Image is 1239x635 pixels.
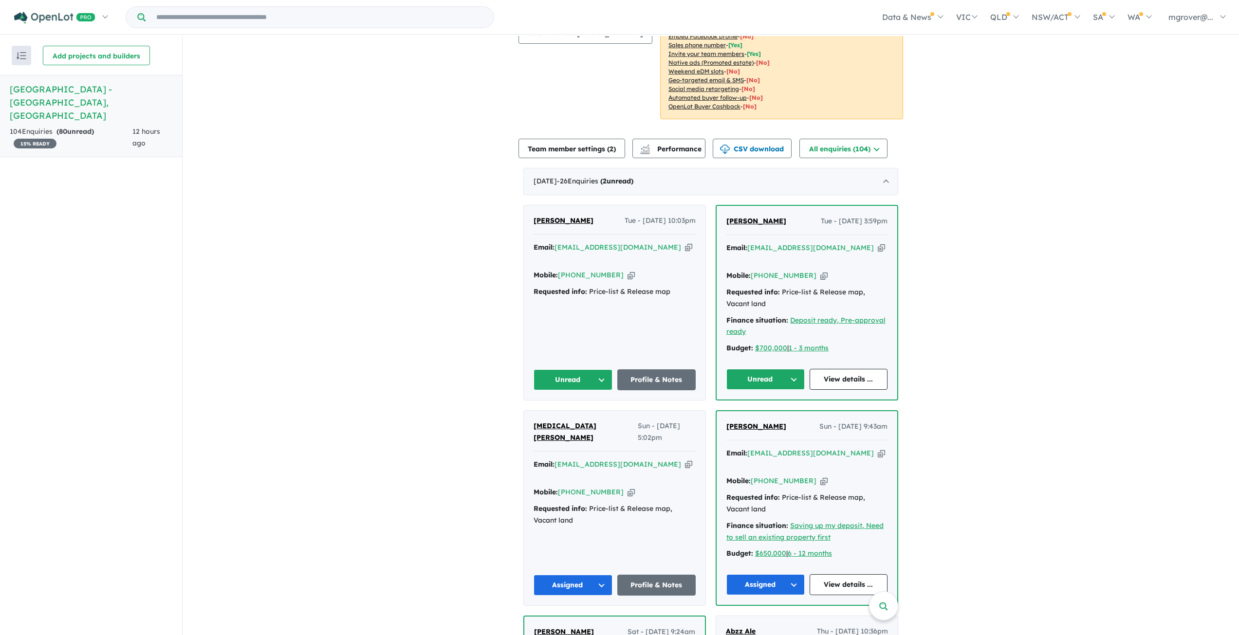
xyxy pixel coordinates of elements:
u: Sales phone number [668,41,726,49]
span: [No] [726,68,740,75]
u: 1 - 3 months [789,344,829,352]
img: line-chart.svg [641,145,649,150]
button: Assigned [534,575,612,596]
button: Add projects and builders [43,46,150,65]
div: Price-list & Release map, Vacant land [534,503,696,526]
div: | [726,343,888,354]
a: [EMAIL_ADDRESS][DOMAIN_NAME] [555,460,681,469]
a: [EMAIL_ADDRESS][DOMAIN_NAME] [747,449,874,457]
span: [PERSON_NAME] [726,422,786,431]
span: [No] [756,59,770,66]
a: [EMAIL_ADDRESS][DOMAIN_NAME] [747,243,874,252]
h5: [GEOGRAPHIC_DATA] - [GEOGRAPHIC_DATA] , [GEOGRAPHIC_DATA] [10,83,172,122]
span: 15 % READY [14,139,56,148]
span: 80 [59,127,67,136]
div: | [726,548,888,560]
span: 2 [603,177,607,185]
u: Social media retargeting [668,85,739,92]
div: 104 Enquir ies [10,126,132,149]
div: [DATE] [523,168,898,195]
u: OpenLot Buyer Cashback [668,103,740,110]
button: Copy [878,448,885,458]
span: [No] [741,85,755,92]
a: [MEDICAL_DATA][PERSON_NAME] [534,420,638,444]
input: Try estate name, suburb, builder or developer [148,7,492,28]
img: Openlot PRO Logo White [14,12,95,24]
span: Performance [642,145,702,153]
span: Tue - [DATE] 3:59pm [821,216,888,227]
button: Copy [685,459,692,470]
div: Price-list & Release map, Vacant land [726,287,888,310]
a: Deposit ready, Pre-approval ready [726,316,886,336]
a: View details ... [810,574,888,595]
u: Native ads (Promoted estate) [668,59,754,66]
button: All enquiries (104) [799,139,888,158]
span: Tue - [DATE] 10:03pm [625,215,696,227]
u: Weekend eDM slots [668,68,724,75]
strong: Mobile: [726,476,751,485]
u: Invite your team members [668,50,744,57]
strong: ( unread) [600,177,633,185]
button: Assigned [726,574,805,595]
strong: Email: [534,243,555,252]
a: [EMAIL_ADDRESS][DOMAIN_NAME] [555,243,681,252]
span: [PERSON_NAME] [726,217,786,225]
strong: Email: [726,243,747,252]
button: Copy [628,487,635,497]
a: $650.000 [755,549,786,558]
strong: Requested info: [726,493,780,502]
button: Unread [534,369,612,390]
img: download icon [720,145,730,154]
span: Sun - [DATE] 9:43am [819,421,888,433]
span: [No] [749,94,763,101]
span: [No] [743,103,757,110]
strong: Mobile: [534,271,558,279]
u: Automated buyer follow-up [668,94,747,101]
strong: Mobile: [726,271,751,280]
span: Sun - [DATE] 5:02pm [638,420,696,444]
strong: Email: [726,449,747,457]
button: Copy [820,271,828,281]
button: Team member settings (2) [518,139,625,158]
a: [PHONE_NUMBER] [751,476,816,485]
button: Copy [820,476,828,486]
a: $700,000 [755,344,787,352]
u: Embed Facebook profile [668,33,738,40]
div: Price-list & Release map, Vacant land [726,492,888,515]
strong: Requested info: [534,287,587,296]
strong: Email: [534,460,555,469]
span: mgrover@... [1168,12,1213,22]
strong: Requested info: [534,504,587,513]
span: [ No ] [740,33,754,40]
span: [ Yes ] [747,50,761,57]
a: Saving up my deposit, Need to sell an existing property first [726,521,884,542]
a: [PERSON_NAME] [534,215,593,227]
button: Copy [628,270,635,280]
a: View details ... [810,369,888,390]
strong: Finance situation: [726,521,788,530]
strong: Mobile: [534,488,558,496]
span: [ Yes ] [728,41,742,49]
span: - 26 Enquir ies [557,177,633,185]
button: Performance [632,139,705,158]
strong: Requested info: [726,288,780,296]
a: Profile & Notes [617,369,696,390]
a: Profile & Notes [617,575,696,596]
button: Copy [685,242,692,253]
button: Unread [726,369,805,390]
span: [No] [746,76,760,84]
span: 2 [610,145,613,153]
a: [PHONE_NUMBER] [558,271,624,279]
span: [PERSON_NAME] [534,216,593,225]
span: 12 hours ago [132,127,160,147]
strong: ( unread) [56,127,94,136]
a: [PHONE_NUMBER] [558,488,624,496]
a: [PHONE_NUMBER] [751,271,816,280]
a: 6 - 12 months [788,549,832,558]
u: Geo-targeted email & SMS [668,76,744,84]
button: CSV download [713,139,792,158]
